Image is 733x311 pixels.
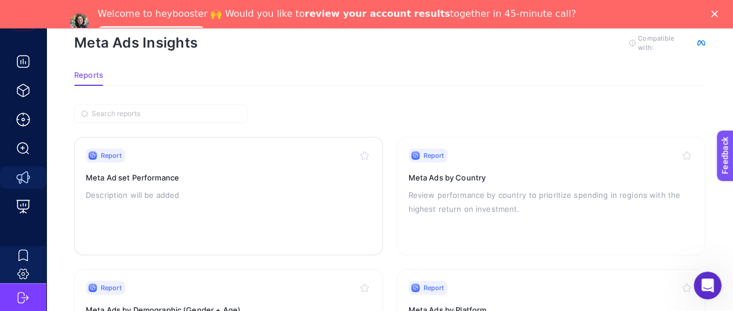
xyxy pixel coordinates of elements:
a: ReportMeta Ads by CountryReview performance by country to prioritize spending in regions with the... [397,137,706,255]
div: Welcome to heybooster 🙌 Would you like to together in 45-minute call? [98,8,576,20]
p: Review performance by country to prioritize spending in regions with the highest return on invest... [409,188,694,216]
a: Speak with an Expert [98,26,205,40]
h3: Meta Ads by Country [409,172,694,183]
span: Feedback [7,3,44,13]
div: Close [711,10,723,17]
input: Search [92,110,241,118]
span: Report [424,283,444,292]
a: ReportMeta Ad set PerformanceDescription will be added [74,137,383,255]
span: Report [424,151,444,160]
button: Reports [74,71,103,86]
h1: Meta Ads Insights [74,34,198,51]
iframe: Intercom live chat [694,272,721,299]
b: results [414,8,450,19]
span: Report [101,283,122,292]
span: Report [101,151,122,160]
span: Compatible with: [638,34,690,52]
img: Profile image for Neslihan [70,13,89,32]
h3: Meta Ad set Performance [86,172,371,183]
b: review your account [305,8,411,19]
p: Description will be added [86,188,371,202]
span: Reports [74,71,103,80]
